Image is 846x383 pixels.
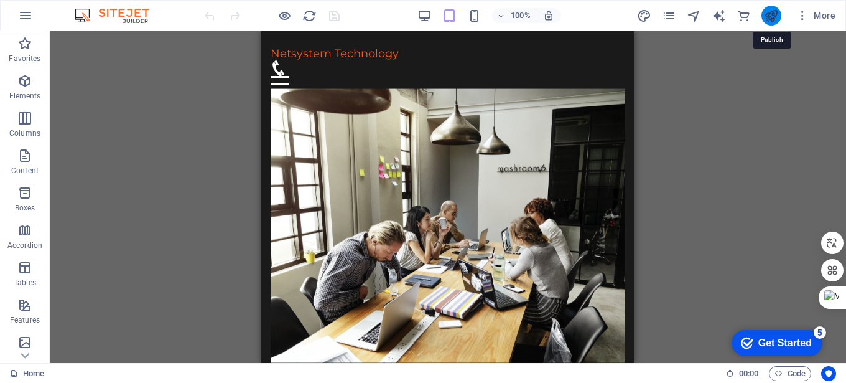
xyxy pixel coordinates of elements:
p: Elements [9,91,41,101]
span: Code [774,366,806,381]
button: design [637,8,652,23]
div: 5 [92,2,105,15]
p: Columns [9,128,40,138]
div: Get Started 5 items remaining, 0% complete [10,6,101,32]
div: Get Started [37,14,90,25]
a: Click to cancel selection. Double-click to open Pages [10,366,44,381]
i: Reload page [302,9,317,23]
span: : [748,369,750,378]
i: Commerce [737,9,751,23]
p: Boxes [15,203,35,213]
p: Features [10,315,40,325]
button: Click here to leave preview mode and continue editing [277,8,292,23]
button: reload [302,8,317,23]
i: Pages (Ctrl+Alt+S) [662,9,676,23]
p: Tables [14,278,36,288]
i: Design (Ctrl+Alt+Y) [637,9,651,23]
p: Content [11,166,39,176]
img: Editor Logo [72,8,165,23]
button: text_generator [712,8,727,23]
span: 00 00 [739,366,758,381]
button: navigator [687,8,702,23]
button: 100% [492,8,536,23]
button: More [791,6,840,26]
button: Usercentrics [821,366,836,381]
h6: 100% [511,8,531,23]
p: Accordion [7,240,42,250]
h6: Session time [726,366,759,381]
i: Navigator [687,9,701,23]
i: On resize automatically adjust zoom level to fit chosen device. [543,10,554,21]
span: More [796,9,835,22]
i: AI Writer [712,9,726,23]
button: commerce [737,8,751,23]
button: Code [769,366,811,381]
button: publish [761,6,781,26]
button: pages [662,8,677,23]
p: Favorites [9,54,40,64]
